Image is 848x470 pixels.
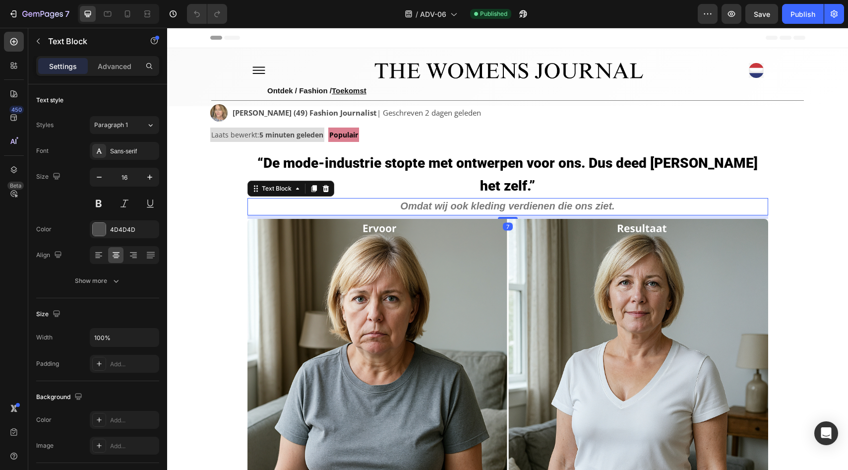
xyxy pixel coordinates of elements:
[65,8,69,20] p: 7
[165,59,199,67] u: Toekomst
[36,146,49,155] div: Font
[36,415,52,424] div: Color
[43,76,61,94] img: gempages_549461459109675933-54e98d2d-2d97-4cdf-9132-9c7455c15d52.jpg
[48,35,132,47] p: Text Block
[420,9,446,19] span: ADV-06
[36,441,54,450] div: Image
[416,9,418,19] span: /
[36,308,62,321] div: Size
[187,4,227,24] div: Undo/Redo
[814,421,838,445] div: Open Intercom Messenger
[162,102,191,112] strong: Populair
[92,102,156,112] strong: 5 minuten geleden
[233,173,447,184] strong: Omdat wij ook kleding verdienen die ons ziet.
[110,442,157,451] div: Add...
[98,61,131,71] p: Advanced
[110,416,157,425] div: Add...
[167,28,848,470] iframe: Design area
[110,360,157,369] div: Add...
[49,61,77,71] p: Settings
[36,359,59,368] div: Padding
[110,147,157,156] div: Sans-serif
[100,59,199,67] strong: Ontdek / Fashion /
[93,156,126,165] div: Text Block
[90,116,159,134] button: Paragraph 1
[90,329,159,346] input: Auto
[36,391,84,404] div: Background
[4,4,74,24] button: 7
[65,80,210,90] strong: [PERSON_NAME] (49) Fashion Journalist
[782,4,824,24] button: Publish
[110,225,157,234] div: 4D4D4D
[36,170,62,184] div: Size
[480,9,507,18] span: Published
[754,10,770,18] span: Save
[44,101,156,113] p: Laats bewerkt:
[36,121,54,130] div: Styles
[36,249,64,262] div: Align
[90,127,591,166] strong: “De mode-industrie stopte met ontwerpen voor ons. Dus deed [PERSON_NAME] het zelf.”
[94,121,128,130] span: Paragraph 1
[65,80,314,90] span: | Geschreven 2 dagen geleden
[745,4,778,24] button: Save
[336,195,346,203] div: 7
[36,225,52,234] div: Color
[75,276,121,286] div: Show more
[36,96,63,105] div: Text style
[9,106,24,114] div: 450
[582,35,597,50] img: gempages_549461459109675933-b0cdbe99-5a64-498c-a8d3-37f0030459a4.webp
[36,333,53,342] div: Width
[790,9,815,19] div: Publish
[7,182,24,190] div: Beta
[203,33,478,53] img: gempages_549461459109675933-7907b83a-22b3-4adb-b44d-23db7965318b.webp
[36,272,159,290] button: Show more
